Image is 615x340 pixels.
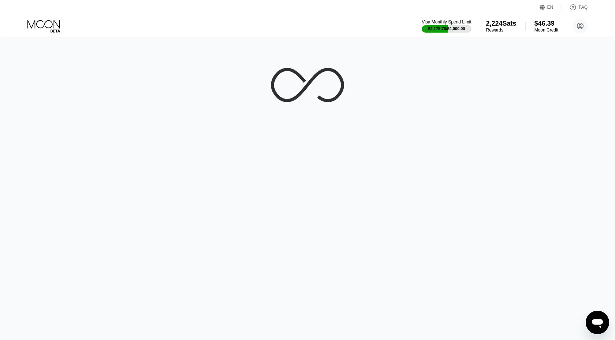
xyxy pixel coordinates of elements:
[579,5,588,10] div: FAQ
[562,4,588,11] div: FAQ
[422,19,471,33] div: Visa Monthly Spend Limit$2,175.78/$4,000.00
[486,20,517,27] div: 2,224 Sats
[534,20,558,27] div: $46.39
[486,27,517,33] div: Rewards
[486,20,517,33] div: 2,224SatsRewards
[534,20,558,33] div: $46.39Moon Credit
[586,311,609,334] iframe: Button to launch messaging window
[534,27,558,33] div: Moon Credit
[547,5,553,10] div: EN
[422,19,471,25] div: Visa Monthly Spend Limit
[428,26,465,31] div: $2,175.78 / $4,000.00
[540,4,562,11] div: EN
